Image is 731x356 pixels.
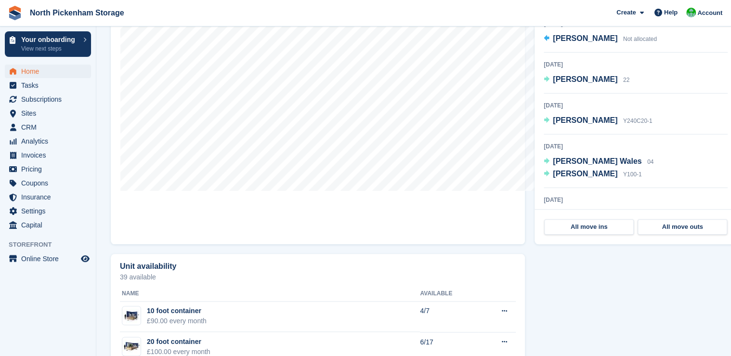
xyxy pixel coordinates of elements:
[147,306,207,316] div: 10 foot container
[5,120,91,134] a: menu
[544,219,634,235] a: All move ins
[120,262,176,271] h2: Unit availability
[544,33,657,45] a: [PERSON_NAME] Not allocated
[623,77,629,83] span: 22
[21,218,79,232] span: Capital
[21,162,79,176] span: Pricing
[5,252,91,265] a: menu
[638,219,727,235] a: All move outs
[544,196,728,204] div: [DATE]
[9,240,96,250] span: Storefront
[147,316,207,326] div: £90.00 every month
[5,134,91,148] a: menu
[544,101,728,110] div: [DATE]
[5,65,91,78] a: menu
[26,5,128,21] a: North Pickenham Storage
[21,79,79,92] span: Tasks
[120,286,420,302] th: Name
[544,74,629,86] a: [PERSON_NAME] 22
[553,170,617,178] span: [PERSON_NAME]
[21,252,79,265] span: Online Store
[5,190,91,204] a: menu
[544,60,728,69] div: [DATE]
[5,106,91,120] a: menu
[21,190,79,204] span: Insurance
[21,204,79,218] span: Settings
[697,8,722,18] span: Account
[5,92,91,106] a: menu
[21,134,79,148] span: Analytics
[5,204,91,218] a: menu
[647,158,653,165] span: 04
[5,218,91,232] a: menu
[5,148,91,162] a: menu
[21,44,78,53] p: View next steps
[623,171,642,178] span: Y100-1
[21,106,79,120] span: Sites
[5,31,91,57] a: Your onboarding View next steps
[553,34,617,42] span: [PERSON_NAME]
[122,340,141,354] img: 20-ft-container.jpg
[686,8,696,17] img: Chris Gulliver
[21,65,79,78] span: Home
[122,309,141,323] img: 10-ft-container.jpg
[21,36,78,43] p: Your onboarding
[616,8,636,17] span: Create
[544,142,728,151] div: [DATE]
[544,168,641,181] a: [PERSON_NAME] Y100-1
[5,162,91,176] a: menu
[120,274,516,280] p: 39 available
[553,157,641,165] span: [PERSON_NAME] Wales
[553,116,617,124] span: [PERSON_NAME]
[21,176,79,190] span: Coupons
[544,156,653,168] a: [PERSON_NAME] Wales 04
[147,337,210,347] div: 20 foot container
[664,8,678,17] span: Help
[79,253,91,264] a: Preview store
[5,176,91,190] a: menu
[553,75,617,83] span: [PERSON_NAME]
[21,92,79,106] span: Subscriptions
[544,115,652,127] a: [PERSON_NAME] Y240C20-1
[420,301,479,332] td: 4/7
[623,118,653,124] span: Y240C20-1
[21,120,79,134] span: CRM
[21,148,79,162] span: Invoices
[623,36,657,42] span: Not allocated
[8,6,22,20] img: stora-icon-8386f47178a22dfd0bd8f6a31ec36ba5ce8667c1dd55bd0f319d3a0aa187defe.svg
[5,79,91,92] a: menu
[420,286,479,302] th: Available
